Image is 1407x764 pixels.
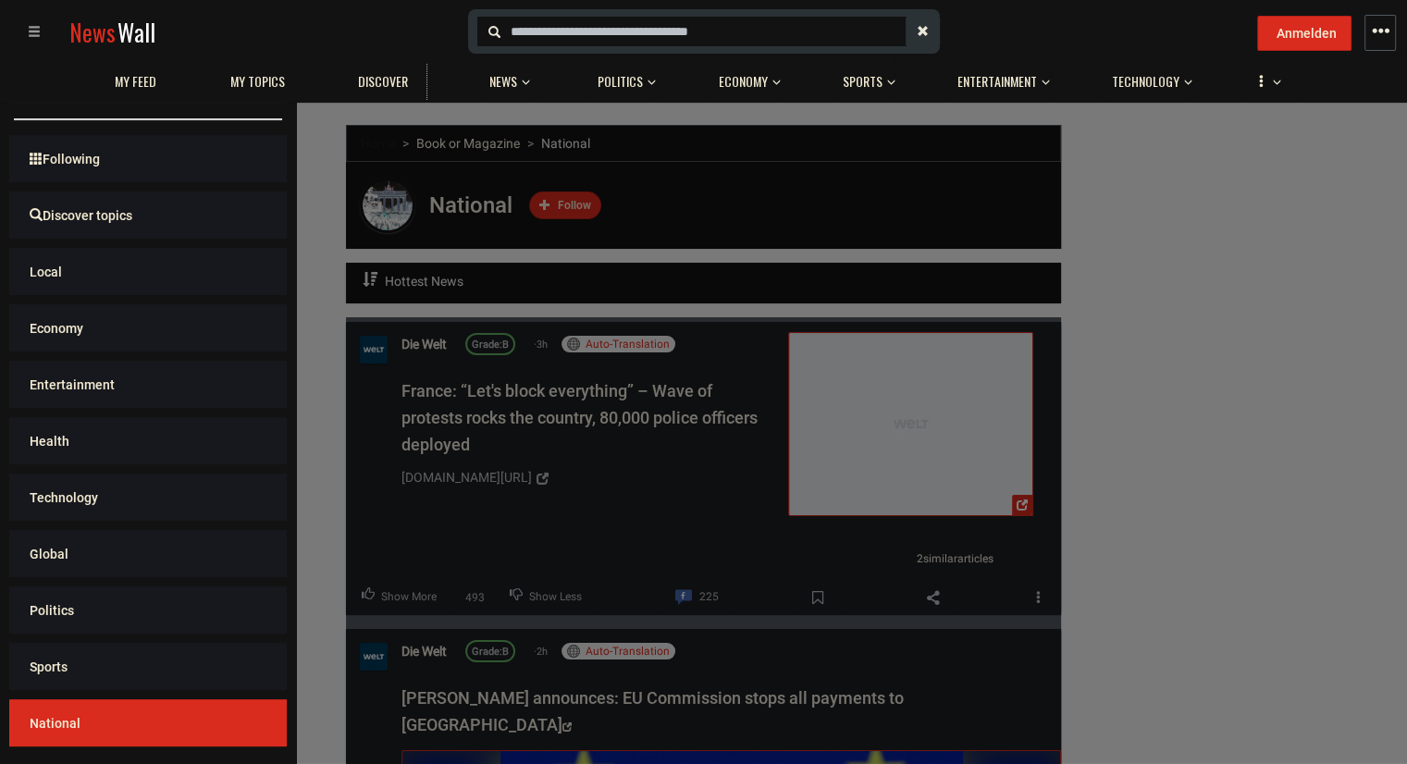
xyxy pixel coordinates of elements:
[69,15,116,49] span: News
[14,361,282,401] a: Entertainment
[14,643,282,684] a: Sports
[710,64,777,100] a: Economy
[30,204,132,228] span: Discover topics
[115,73,156,90] span: My Feed
[1103,55,1192,100] button: Technology
[489,73,517,90] span: News
[588,64,652,100] a: Politics
[588,55,656,100] button: Politics
[30,261,62,284] span: Local
[833,64,892,100] a: Sports
[843,73,882,90] span: Sports
[14,304,282,345] a: Economy
[69,15,155,49] a: NewsWall
[480,64,526,100] a: News
[30,543,68,566] span: Global
[14,699,282,740] a: National
[30,599,74,622] span: Politics
[14,135,282,176] a: Following
[14,474,282,514] a: Technology
[30,656,68,679] span: Sports
[1257,16,1351,51] button: Anmelden
[230,73,285,90] span: My topics
[14,191,282,232] a: Discover topics
[30,317,83,340] span: Economy
[117,15,155,49] span: Wall
[948,55,1050,100] button: Entertainment
[833,55,895,100] button: Sports
[598,73,643,90] span: Politics
[957,73,1037,90] span: Entertainment
[30,148,100,171] span: Following
[14,530,282,571] a: Global
[30,430,69,453] span: Health
[14,248,282,289] a: Local
[30,374,115,397] span: Entertainment
[710,55,781,100] button: Economy
[358,73,408,90] span: Discover
[719,73,768,90] span: Economy
[480,55,536,100] button: News
[1103,64,1189,100] a: Technology
[14,417,282,458] a: Health
[14,586,282,627] a: Politics
[1112,73,1179,90] span: Technology
[30,487,98,510] span: Technology
[30,712,80,735] span: National
[948,64,1046,100] a: Entertainment
[1277,26,1337,41] span: Anmelden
